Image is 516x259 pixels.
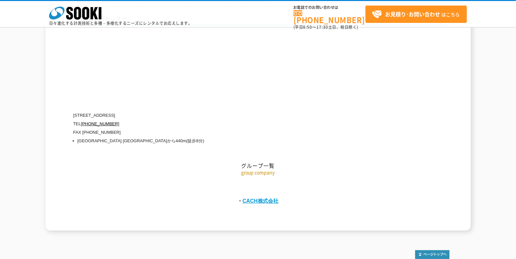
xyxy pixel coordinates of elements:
span: 17:30 [316,24,328,30]
span: 8:50 [303,24,312,30]
p: [STREET_ADDRESS] [73,111,387,120]
p: 日々進化する計測技術と多種・多様化するニーズにレンタルでお応えします。 [49,21,192,25]
p: TEL [73,120,387,128]
span: はこちら [372,9,460,19]
strong: お見積り･お問い合わせ [385,10,440,18]
p: ・ [67,196,450,206]
span: お電話でのお問い合わせは [294,6,365,9]
p: FAX [PHONE_NUMBER] [73,128,387,137]
img: トップページへ [415,250,450,259]
span: (平日 ～ 土日、祝日除く) [294,24,358,30]
a: [PHONE_NUMBER] [294,10,365,24]
a: [PHONE_NUMBER] [81,121,119,126]
a: CACH株式会社 [242,198,279,204]
p: group company [67,169,450,176]
h2: グループ一覧 [67,97,450,169]
a: お見積り･お問い合わせはこちら [365,6,467,23]
li: [GEOGRAPHIC_DATA] [GEOGRAPHIC_DATA]から440m(徒歩8分) [78,137,387,145]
